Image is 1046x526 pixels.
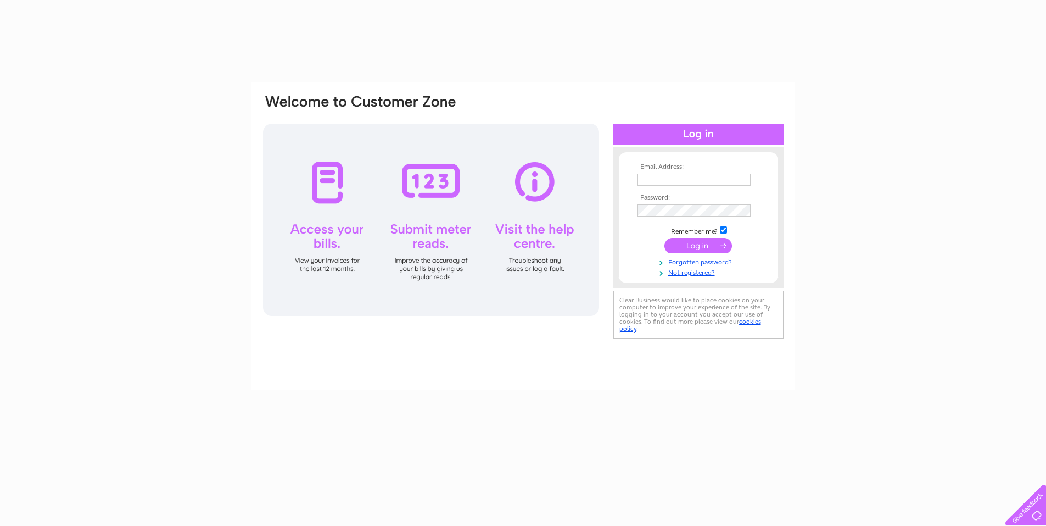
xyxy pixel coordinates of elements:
[635,194,762,202] th: Password:
[635,163,762,171] th: Email Address:
[664,238,732,253] input: Submit
[613,291,784,339] div: Clear Business would like to place cookies on your computer to improve your experience of the sit...
[619,318,761,333] a: cookies policy
[635,225,762,236] td: Remember me?
[637,267,762,277] a: Not registered?
[637,256,762,267] a: Forgotten password?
